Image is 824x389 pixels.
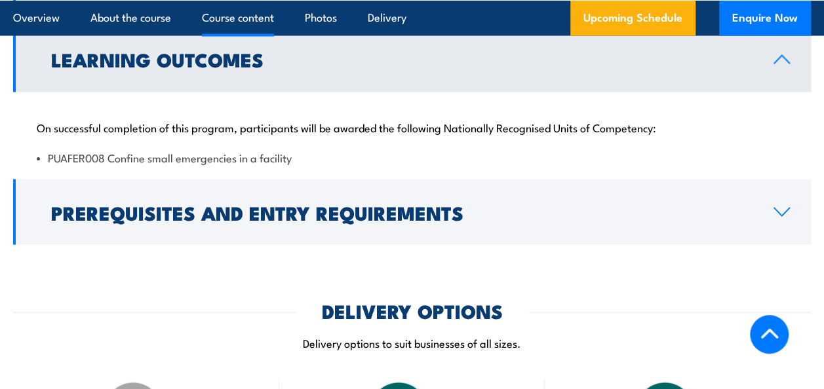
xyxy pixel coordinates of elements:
li: PUAFER008 Confine small emergencies in a facility [37,150,787,165]
a: Prerequisites and Entry Requirements [13,179,811,245]
p: Delivery options to suit businesses of all sizes. [13,335,811,350]
h2: Prerequisites and Entry Requirements [51,204,753,221]
h2: Learning Outcomes [51,50,753,67]
h2: DELIVERY OPTIONS [322,302,503,319]
a: Learning Outcomes [13,27,811,92]
p: On successful completion of this program, participants will be awarded the following Nationally R... [37,120,787,134]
